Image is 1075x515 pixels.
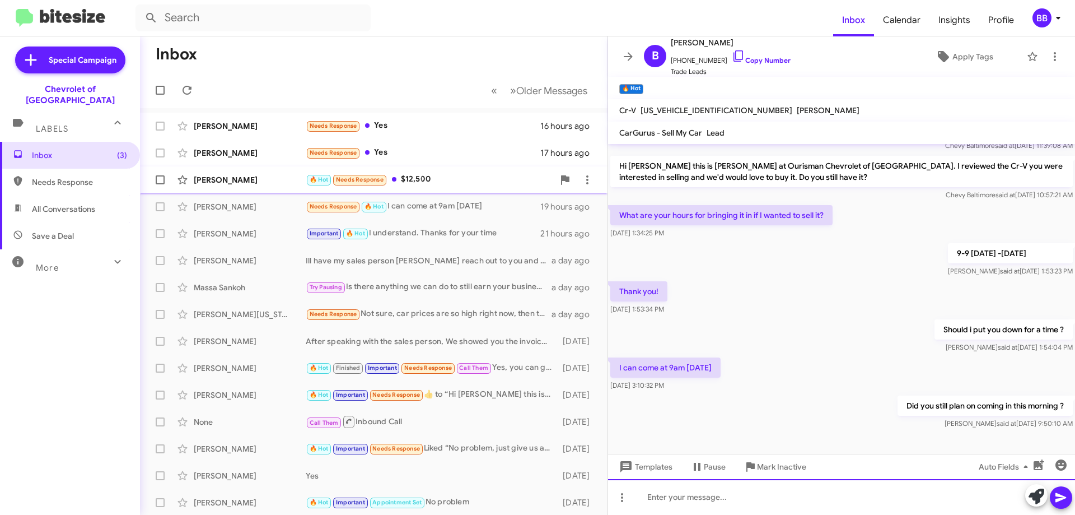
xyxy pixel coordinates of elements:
[310,391,329,398] span: 🔥 Hot
[194,389,306,401] div: [PERSON_NAME]
[156,45,197,63] h1: Inbox
[610,305,664,313] span: [DATE] 1:53:34 PM
[557,416,599,428] div: [DATE]
[735,457,815,477] button: Mark Inactive
[194,336,306,347] div: [PERSON_NAME]
[372,391,420,398] span: Needs Response
[510,83,516,98] span: »
[952,47,993,67] span: Apply Tags
[619,105,636,115] span: Cr-V
[757,457,806,477] span: Mark Inactive
[194,120,306,132] div: [PERSON_NAME]
[306,255,551,266] div: Ill have my sales person [PERSON_NAME] reach out to you and plan accordingly
[485,79,594,102] nav: Page navigation example
[557,389,599,401] div: [DATE]
[557,470,599,481] div: [DATE]
[32,150,127,161] span: Inbox
[681,457,735,477] button: Pause
[997,419,1016,428] span: said at
[946,343,1073,351] span: [PERSON_NAME] [DATE] 1:54:04 PM
[368,364,397,372] span: Important
[135,4,371,31] input: Search
[310,364,329,372] span: 🔥 Hot
[557,443,599,454] div: [DATE]
[797,105,859,115] span: [PERSON_NAME]
[610,229,664,237] span: [DATE] 1:34:25 PM
[310,149,357,156] span: Needs Response
[194,443,306,454] div: [PERSON_NAME]
[194,470,306,481] div: [PERSON_NAME]
[551,282,599,293] div: a day ago
[1000,267,1020,275] span: said at
[194,309,306,320] div: [PERSON_NAME][US_STATE]
[979,4,1023,36] span: Profile
[1032,8,1051,27] div: BB
[557,497,599,508] div: [DATE]
[945,141,1073,150] span: Chevy Baltimore [DATE] 11:39:08 AM
[979,457,1032,477] span: Auto Fields
[15,47,125,73] a: Special Campaign
[310,203,357,210] span: Needs Response
[306,470,557,481] div: Yes
[484,79,504,102] button: Previous
[306,415,557,429] div: Inbound Call
[641,105,792,115] span: [US_VEHICLE_IDENTIFICATION_NUMBER]
[551,255,599,266] div: a day ago
[372,445,420,452] span: Needs Response
[336,445,365,452] span: Important
[929,4,979,36] a: Insights
[194,363,306,374] div: [PERSON_NAME]
[540,201,599,212] div: 19 hours ago
[306,146,540,159] div: Yes
[336,391,365,398] span: Important
[310,445,329,452] span: 🔥 Hot
[934,319,1073,340] p: Should i put you down for a time ?
[32,203,95,215] span: All Conversations
[557,336,599,347] div: [DATE]
[491,83,497,98] span: «
[874,4,929,36] a: Calendar
[995,191,1015,199] span: said at
[610,358,721,378] p: I can come at 9am [DATE]
[671,49,791,66] span: [PHONE_NUMBER]
[459,364,488,372] span: Call Them
[49,54,116,66] span: Special Campaign
[306,336,557,347] div: After speaking with the sales person, We showed you the invoice and highlighted the GMS pricing a...
[32,177,127,188] span: Needs Response
[704,457,726,477] span: Pause
[1023,8,1063,27] button: BB
[310,310,357,318] span: Needs Response
[898,396,1073,416] p: Did you still plan on coming in this morning ?
[707,128,725,138] span: Lead
[194,255,306,266] div: [PERSON_NAME]
[998,343,1017,351] span: said at
[306,173,554,186] div: $12,500
[732,56,791,64] a: Copy Number
[671,66,791,77] span: Trade Leads
[310,230,339,237] span: Important
[306,388,557,401] div: ​👍​ to “ Hi [PERSON_NAME] this is [PERSON_NAME], Internet Director at Ourisman Chevrolet of Balti...
[306,119,540,132] div: Yes
[310,176,329,183] span: 🔥 Hot
[194,174,306,185] div: [PERSON_NAME]
[306,281,551,294] div: Is there anything we can do to still earn your business ?
[610,281,667,301] p: Thank you!
[336,499,365,506] span: Important
[948,243,1073,263] p: 9-9 [DATE] -[DATE]
[906,47,1021,67] button: Apply Tags
[372,499,422,506] span: Appointment Set
[619,128,702,138] span: CarGurus - Sell My Car
[833,4,874,36] a: Inbox
[194,228,306,239] div: [PERSON_NAME]
[310,419,339,426] span: Call Them
[948,267,1073,275] span: [PERSON_NAME] [DATE] 1:53:23 PM
[540,228,599,239] div: 21 hours ago
[557,363,599,374] div: [DATE]
[306,308,551,321] div: Not sure, car prices are so high right now, then the import fee on top of that
[117,150,127,161] span: (3)
[610,156,1073,187] p: Hi [PERSON_NAME] this is [PERSON_NAME] at Ourisman Chevrolet of [GEOGRAPHIC_DATA]. I reviewed the...
[306,361,557,374] div: Yes, you can give me a call.
[503,79,594,102] button: Next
